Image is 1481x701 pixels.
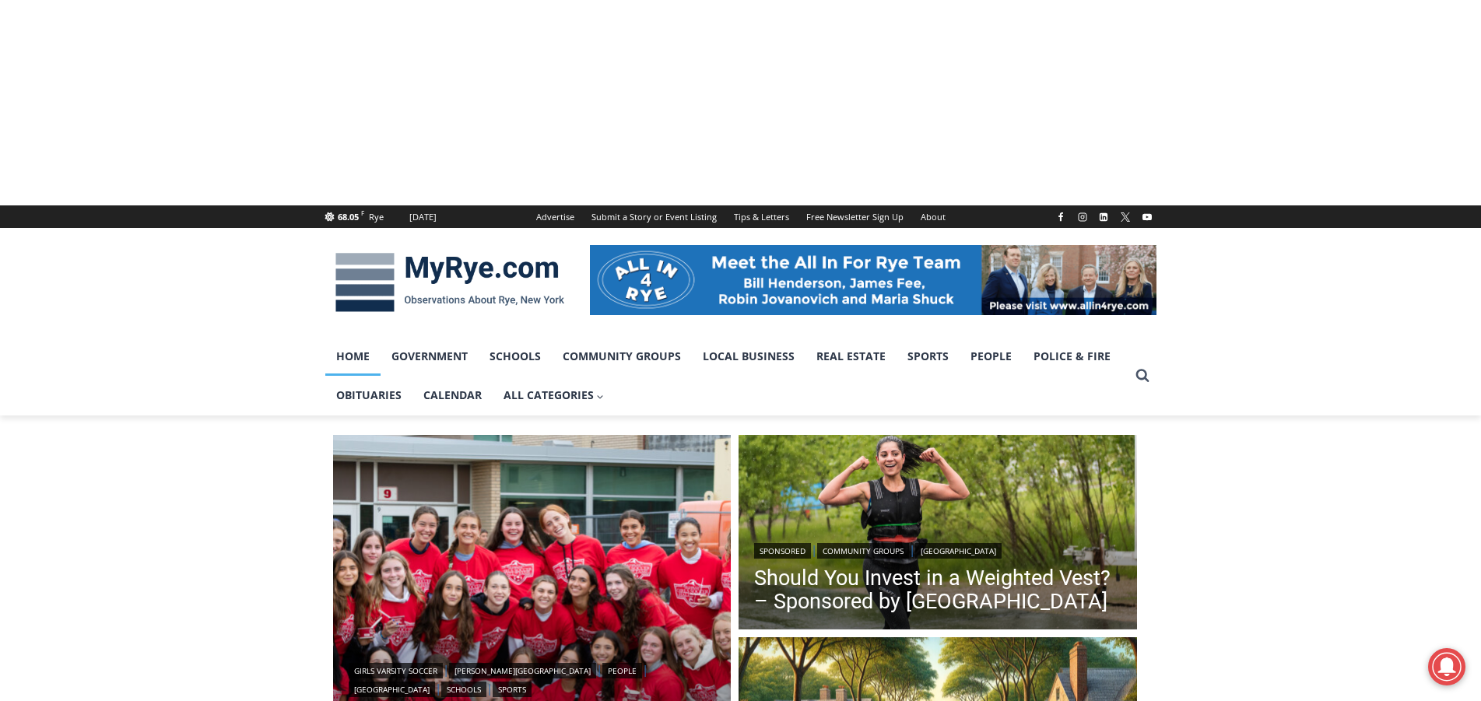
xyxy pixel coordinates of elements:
[798,205,912,228] a: Free Newsletter Sign Up
[349,682,435,697] a: [GEOGRAPHIC_DATA]
[381,337,479,376] a: Government
[325,376,412,415] a: Obituaries
[754,543,811,559] a: Sponsored
[552,337,692,376] a: Community Groups
[325,337,381,376] a: Home
[805,337,897,376] a: Real Estate
[1116,208,1135,226] a: X
[528,205,583,228] a: Advertise
[449,663,596,678] a: [PERSON_NAME][GEOGRAPHIC_DATA]
[1094,208,1113,226] a: Linkedin
[1023,337,1121,376] a: Police & Fire
[1073,208,1092,226] a: Instagram
[817,543,909,559] a: Community Groups
[692,337,805,376] a: Local Business
[349,660,716,697] div: | | | | |
[441,682,486,697] a: Schools
[754,566,1121,613] a: Should You Invest in a Weighted Vest? – Sponsored by [GEOGRAPHIC_DATA]
[739,435,1137,634] a: Read More Should You Invest in a Weighted Vest? – Sponsored by White Plains Hospital
[754,540,1121,559] div: | |
[409,210,437,224] div: [DATE]
[739,435,1137,634] img: (PHOTO: Runner with a weighted vest. Contributed.)
[912,205,954,228] a: About
[493,376,616,415] a: All Categories
[493,682,532,697] a: Sports
[369,210,384,224] div: Rye
[349,663,443,678] a: Girls Varsity Soccer
[528,205,954,228] nav: Secondary Navigation
[479,337,552,376] a: Schools
[897,337,960,376] a: Sports
[361,209,364,217] span: F
[1128,362,1156,390] button: View Search Form
[602,663,642,678] a: People
[504,387,605,404] span: All Categories
[412,376,493,415] a: Calendar
[590,245,1156,315] img: All in for Rye
[725,205,798,228] a: Tips & Letters
[1138,208,1156,226] a: YouTube
[325,242,574,323] img: MyRye.com
[338,211,359,223] span: 68.05
[915,543,1002,559] a: [GEOGRAPHIC_DATA]
[1051,208,1070,226] a: Facebook
[583,205,725,228] a: Submit a Story or Event Listing
[325,337,1128,415] nav: Primary Navigation
[960,337,1023,376] a: People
